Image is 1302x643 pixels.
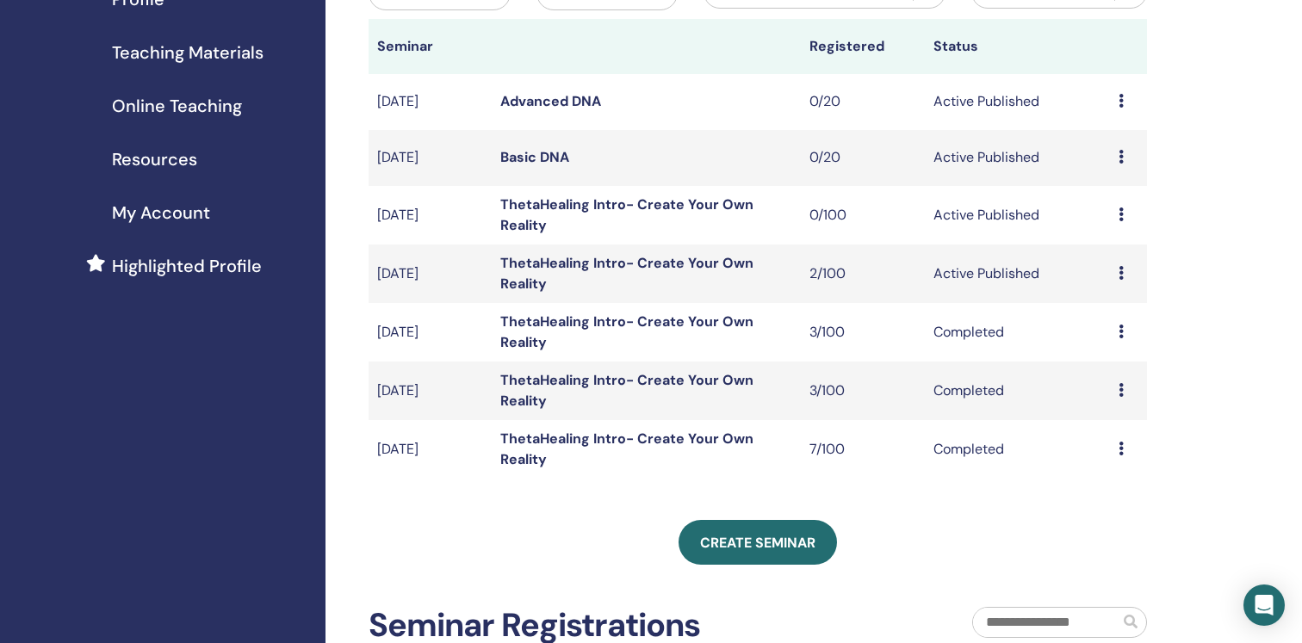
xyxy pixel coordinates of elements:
[500,312,753,351] a: ThetaHealing Intro- Create Your Own Reality
[369,420,492,479] td: [DATE]
[369,19,492,74] th: Seminar
[925,74,1110,130] td: Active Published
[801,74,924,130] td: 0/20
[925,244,1110,303] td: Active Published
[925,362,1110,420] td: Completed
[112,40,263,65] span: Teaching Materials
[925,420,1110,479] td: Completed
[925,19,1110,74] th: Status
[369,244,492,303] td: [DATE]
[801,186,924,244] td: 0/100
[112,253,262,279] span: Highlighted Profile
[369,362,492,420] td: [DATE]
[369,303,492,362] td: [DATE]
[679,520,837,565] a: Create seminar
[925,303,1110,362] td: Completed
[801,420,924,479] td: 7/100
[112,200,210,226] span: My Account
[801,19,924,74] th: Registered
[369,186,492,244] td: [DATE]
[112,93,242,119] span: Online Teaching
[801,362,924,420] td: 3/100
[1243,584,1285,626] div: Open Intercom Messenger
[500,371,753,410] a: ThetaHealing Intro- Create Your Own Reality
[700,534,815,552] span: Create seminar
[500,254,753,293] a: ThetaHealing Intro- Create Your Own Reality
[801,303,924,362] td: 3/100
[500,195,753,234] a: ThetaHealing Intro- Create Your Own Reality
[369,74,492,130] td: [DATE]
[500,148,569,166] a: Basic DNA
[925,186,1110,244] td: Active Published
[112,146,197,172] span: Resources
[925,130,1110,186] td: Active Published
[801,130,924,186] td: 0/20
[500,430,753,468] a: ThetaHealing Intro- Create Your Own Reality
[801,244,924,303] td: 2/100
[369,130,492,186] td: [DATE]
[500,92,601,110] a: Advanced DNA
